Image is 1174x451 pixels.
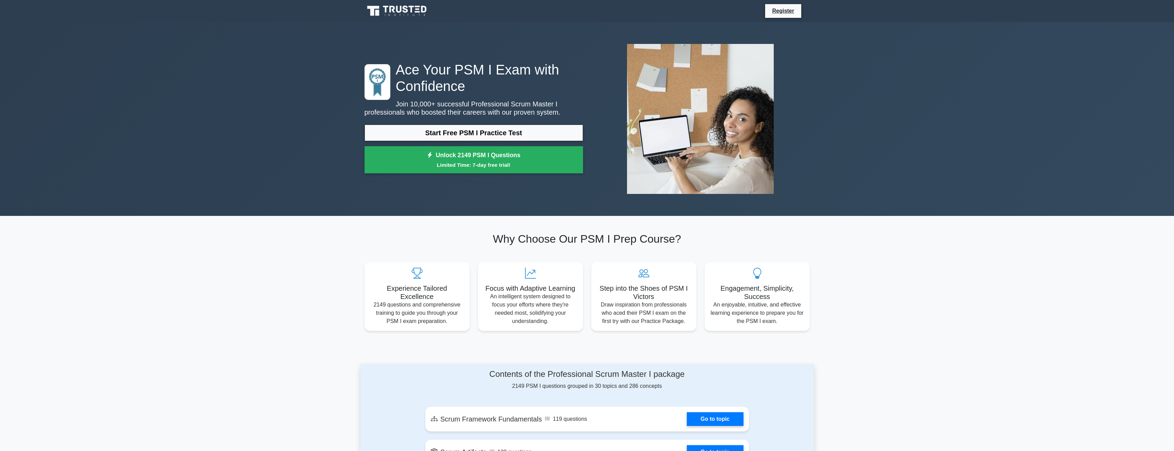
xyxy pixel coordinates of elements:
a: Start Free PSM I Practice Test [365,125,583,141]
p: 2149 questions and comprehensive training to guide you through your PSM I exam preparation. [370,301,464,325]
h5: Engagement, Simplicity, Success [710,284,804,301]
a: Register [768,7,798,15]
h5: Experience Tailored Excellence [370,284,464,301]
a: Unlock 2149 PSM I QuestionsLimited Time: 7-day free trial! [365,146,583,174]
div: 2149 PSM I questions grouped in 30 topics and 286 concepts [425,369,749,390]
h2: Why Choose Our PSM I Prep Course? [365,232,810,245]
h5: Step into the Shoes of PSM I Victors [597,284,691,301]
p: Join 10,000+ successful Professional Scrum Master I professionals who boosted their careers with ... [365,100,583,116]
small: Limited Time: 7-day free trial! [373,161,574,169]
h4: Contents of the Professional Scrum Master I package [425,369,749,379]
a: Go to topic [687,412,743,426]
p: An intelligent system designed to focus your efforts where they're needed most, solidifying your ... [483,292,578,325]
p: Draw inspiration from professionals who aced their PSM I exam on the first try with our Practice ... [597,301,691,325]
h5: Focus with Adaptive Learning [483,284,578,292]
h1: Ace Your PSM I Exam with Confidence [365,61,583,94]
p: An enjoyable, intuitive, and effective learning experience to prepare you for the PSM I exam. [710,301,804,325]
